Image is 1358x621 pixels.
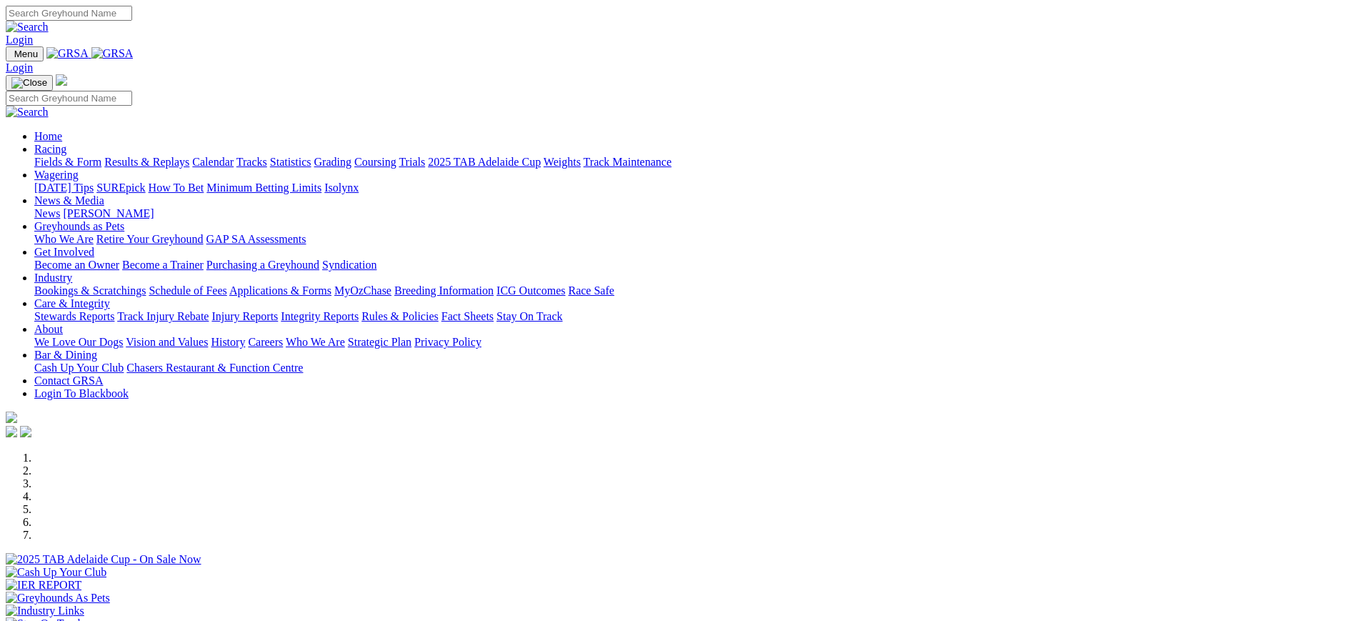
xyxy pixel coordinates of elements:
img: Search [6,106,49,119]
span: Menu [14,49,38,59]
div: Industry [34,284,1352,297]
a: How To Bet [149,182,204,194]
div: Bar & Dining [34,362,1352,374]
img: GRSA [91,47,134,60]
img: Search [6,21,49,34]
div: News & Media [34,207,1352,220]
a: Who We Are [34,233,94,245]
div: Care & Integrity [34,310,1352,323]
img: Industry Links [6,605,84,617]
img: GRSA [46,47,89,60]
a: Breeding Information [394,284,494,297]
a: Trials [399,156,425,168]
a: Tracks [236,156,267,168]
a: Become an Owner [34,259,119,271]
a: 2025 TAB Adelaide Cup [428,156,541,168]
div: Get Involved [34,259,1352,272]
a: Applications & Forms [229,284,331,297]
a: Bookings & Scratchings [34,284,146,297]
a: Privacy Policy [414,336,481,348]
div: Wagering [34,182,1352,194]
a: ICG Outcomes [496,284,565,297]
a: Syndication [322,259,376,271]
a: Vision and Values [126,336,208,348]
div: About [34,336,1352,349]
a: History [211,336,245,348]
a: Track Maintenance [584,156,671,168]
a: Grading [314,156,351,168]
a: Contact GRSA [34,374,103,387]
a: Become a Trainer [122,259,204,271]
a: Rules & Policies [361,310,439,322]
div: Greyhounds as Pets [34,233,1352,246]
img: Greyhounds As Pets [6,592,110,605]
a: [DATE] Tips [34,182,94,194]
a: About [34,323,63,335]
a: News & Media [34,194,104,207]
a: Greyhounds as Pets [34,220,124,232]
a: Stewards Reports [34,310,114,322]
a: We Love Our Dogs [34,336,123,348]
a: Bar & Dining [34,349,97,361]
a: Weights [544,156,581,168]
a: MyOzChase [334,284,391,297]
a: Login [6,34,33,46]
a: GAP SA Assessments [206,233,306,245]
a: Care & Integrity [34,297,110,309]
a: Calendar [192,156,234,168]
img: 2025 TAB Adelaide Cup - On Sale Now [6,553,201,566]
a: Racing [34,143,66,155]
a: Login To Blackbook [34,387,129,399]
img: Close [11,77,47,89]
img: logo-grsa-white.png [6,412,17,423]
button: Toggle navigation [6,46,44,61]
a: Schedule of Fees [149,284,226,297]
a: Coursing [354,156,396,168]
button: Toggle navigation [6,75,53,91]
a: Retire Your Greyhound [96,233,204,245]
a: Industry [34,272,72,284]
a: Fact Sheets [441,310,494,322]
div: Racing [34,156,1352,169]
img: twitter.svg [20,426,31,437]
a: [PERSON_NAME] [63,207,154,219]
a: Integrity Reports [281,310,359,322]
img: IER REPORT [6,579,81,592]
a: Careers [248,336,283,348]
img: facebook.svg [6,426,17,437]
a: Stay On Track [496,310,562,322]
a: Fields & Form [34,156,101,168]
a: Get Involved [34,246,94,258]
a: Results & Replays [104,156,189,168]
a: Strategic Plan [348,336,411,348]
a: Purchasing a Greyhound [206,259,319,271]
a: News [34,207,60,219]
a: Isolynx [324,182,359,194]
a: Chasers Restaurant & Function Centre [126,362,303,374]
input: Search [6,91,132,106]
input: Search [6,6,132,21]
img: logo-grsa-white.png [56,74,67,86]
a: Race Safe [568,284,614,297]
a: Statistics [270,156,311,168]
a: Home [34,130,62,142]
a: Login [6,61,33,74]
a: Wagering [34,169,79,181]
a: Who We Are [286,336,345,348]
img: Cash Up Your Club [6,566,106,579]
a: SUREpick [96,182,145,194]
a: Injury Reports [211,310,278,322]
a: Track Injury Rebate [117,310,209,322]
a: Cash Up Your Club [34,362,124,374]
a: Minimum Betting Limits [206,182,321,194]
